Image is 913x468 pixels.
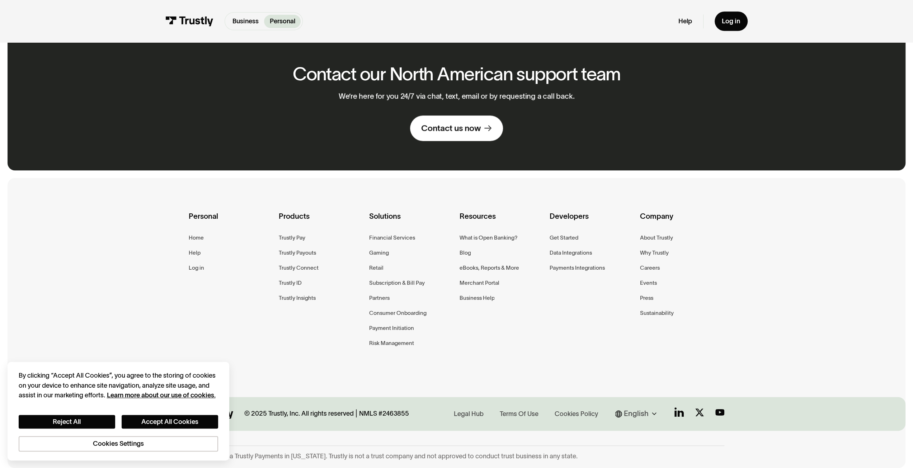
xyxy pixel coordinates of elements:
[189,452,725,460] div: Trustly, Inc. dba Trustly Payments in [US_STATE]. Trustly is not a trust company and not approved...
[165,16,213,26] img: Trustly Logo
[550,263,605,273] a: Payments Integrations
[19,436,218,452] button: Cookies Settings
[722,17,740,25] div: Log in
[640,293,653,303] a: Press
[678,17,692,25] a: Help
[552,408,601,420] a: Cookies Policy
[359,410,409,418] div: NMLS #2463855
[279,293,316,303] a: Trustly Insights
[232,16,259,26] p: Business
[369,278,425,288] a: Subscription & Bill Pay
[189,233,204,242] a: Home
[279,263,319,273] a: Trustly Connect
[369,323,414,333] a: Payment Initiation
[369,233,415,242] a: Financial Services
[640,233,673,242] a: About Trustly
[640,210,725,233] div: Company
[615,408,660,419] div: English
[356,408,357,419] div: |
[189,248,201,257] a: Help
[19,371,218,451] div: Privacy
[279,233,305,242] a: Trustly Pay
[369,293,390,303] a: Partners
[19,371,218,400] div: By clicking “Accept All Cookies”, you agree to the storing of cookies on your device to enhance s...
[624,408,649,419] div: English
[279,248,316,257] a: Trustly Payouts
[640,248,669,257] a: Why Trustly
[640,278,657,288] a: Events
[640,308,674,318] a: Sustainability
[264,15,301,28] a: Personal
[369,339,414,348] a: Risk Management
[279,210,363,233] div: Products
[410,115,503,141] a: Contact us now
[19,415,115,429] button: Reject All
[189,210,273,233] div: Personal
[369,263,383,273] a: Retail
[227,15,264,28] a: Business
[640,263,660,273] a: Careers
[270,16,295,26] p: Personal
[500,410,538,419] div: Terms Of Use
[339,92,575,101] p: We’re here for you 24/7 via chat, text, email or by requesting a call back.
[715,11,748,31] a: Log in
[369,248,389,257] a: Gaming
[451,408,486,420] a: Legal Hub
[459,233,517,242] a: What is Open Banking?
[107,392,216,399] a: More information about your privacy, opens in a new tab
[550,233,578,242] a: Get Started
[369,308,427,318] a: Consumer Onboarding
[459,210,544,233] div: Resources
[244,410,354,418] div: © 2025 Trustly, Inc. All rights reserved
[279,278,302,288] a: Trustly ID
[550,248,592,257] a: Data Integrations
[459,263,519,273] a: eBooks, Reports & More
[550,210,634,233] div: Developers
[497,408,541,420] a: Terms Of Use
[189,263,204,273] a: Log in
[459,293,494,303] a: Business Help
[454,410,484,419] div: Legal Hub
[8,362,229,461] div: Cookie banner
[421,123,481,133] div: Contact us now
[459,278,499,288] a: Merchant Portal
[293,64,621,84] h2: Contact our North American support team
[459,248,471,257] a: Blog
[369,210,454,233] div: Solutions
[122,415,218,429] button: Accept All Cookies
[555,410,598,419] div: Cookies Policy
